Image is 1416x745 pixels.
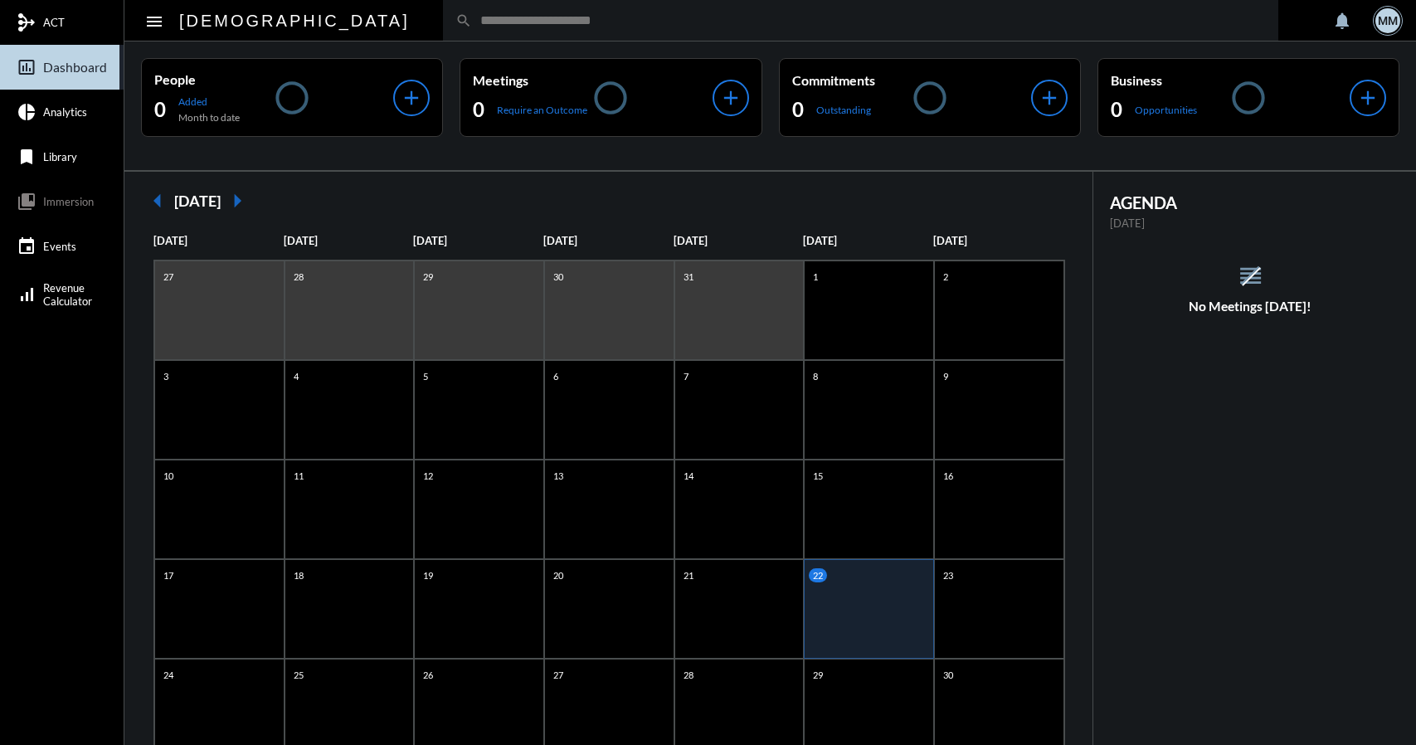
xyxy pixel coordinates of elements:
[413,234,543,247] p: [DATE]
[1332,11,1352,31] mat-icon: notifications
[138,4,171,37] button: Toggle sidenav
[159,369,173,383] p: 3
[144,12,164,32] mat-icon: Side nav toggle icon
[549,668,567,682] p: 27
[159,568,178,582] p: 17
[179,7,410,34] h2: [DEMOGRAPHIC_DATA]
[1237,262,1264,290] mat-icon: reorder
[1110,217,1391,230] p: [DATE]
[43,195,94,208] span: Immersion
[43,150,77,163] span: Library
[679,369,693,383] p: 7
[679,668,698,682] p: 28
[17,147,36,167] mat-icon: bookmark
[159,469,178,483] p: 10
[803,234,933,247] p: [DATE]
[141,184,174,217] mat-icon: arrow_left
[809,270,822,284] p: 1
[549,369,562,383] p: 6
[809,469,827,483] p: 15
[43,105,87,119] span: Analytics
[455,12,472,29] mat-icon: search
[17,236,36,256] mat-icon: event
[679,270,698,284] p: 31
[939,369,952,383] p: 9
[809,369,822,383] p: 8
[674,234,804,247] p: [DATE]
[1375,8,1400,33] div: MM
[17,57,36,77] mat-icon: insert_chart_outlined
[153,234,284,247] p: [DATE]
[543,234,674,247] p: [DATE]
[419,469,437,483] p: 12
[419,568,437,582] p: 19
[290,568,308,582] p: 18
[1110,192,1391,212] h2: AGENDA
[933,234,1063,247] p: [DATE]
[159,270,178,284] p: 27
[43,281,92,308] span: Revenue Calculator
[809,668,827,682] p: 29
[17,102,36,122] mat-icon: pie_chart
[809,568,827,582] p: 22
[549,568,567,582] p: 20
[549,270,567,284] p: 30
[549,469,567,483] p: 13
[159,668,178,682] p: 24
[290,469,308,483] p: 11
[939,469,957,483] p: 16
[17,192,36,212] mat-icon: collections_bookmark
[174,192,221,210] h2: [DATE]
[419,270,437,284] p: 29
[43,16,65,29] span: ACT
[17,285,36,304] mat-icon: signal_cellular_alt
[1093,299,1408,314] h5: No Meetings [DATE]!
[43,60,107,75] span: Dashboard
[17,12,36,32] mat-icon: mediation
[43,240,76,253] span: Events
[939,270,952,284] p: 2
[221,184,254,217] mat-icon: arrow_right
[290,668,308,682] p: 25
[939,568,957,582] p: 23
[679,469,698,483] p: 14
[419,668,437,682] p: 26
[290,270,308,284] p: 28
[939,668,957,682] p: 30
[284,234,414,247] p: [DATE]
[679,568,698,582] p: 21
[419,369,432,383] p: 5
[290,369,303,383] p: 4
